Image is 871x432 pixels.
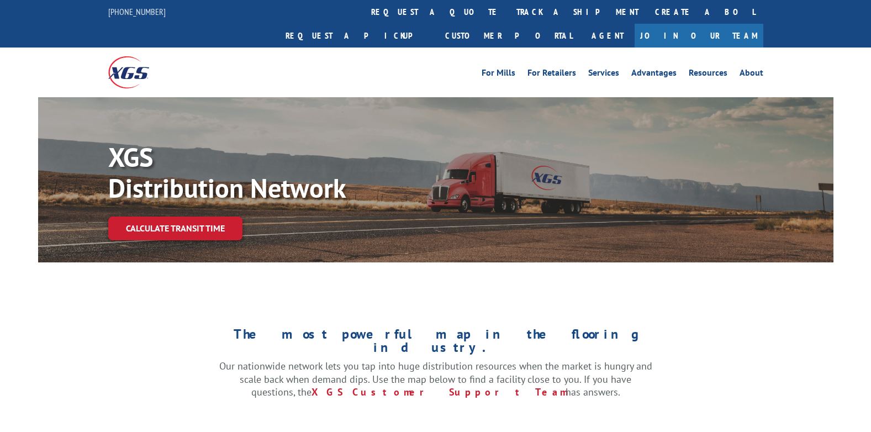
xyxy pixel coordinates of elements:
[108,141,440,203] p: XGS Distribution Network
[312,386,566,398] a: XGS Customer Support Team
[219,360,652,399] p: Our nationwide network lets you tap into huge distribution resources when the market is hungry an...
[277,24,437,48] a: Request a pickup
[108,217,242,240] a: Calculate transit time
[740,69,763,81] a: About
[635,24,763,48] a: Join Our Team
[437,24,580,48] a: Customer Portal
[482,69,515,81] a: For Mills
[527,69,576,81] a: For Retailers
[689,69,727,81] a: Resources
[219,328,652,360] h1: The most powerful map in the flooring industry.
[588,69,619,81] a: Services
[108,6,166,17] a: [PHONE_NUMBER]
[631,69,677,81] a: Advantages
[580,24,635,48] a: Agent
